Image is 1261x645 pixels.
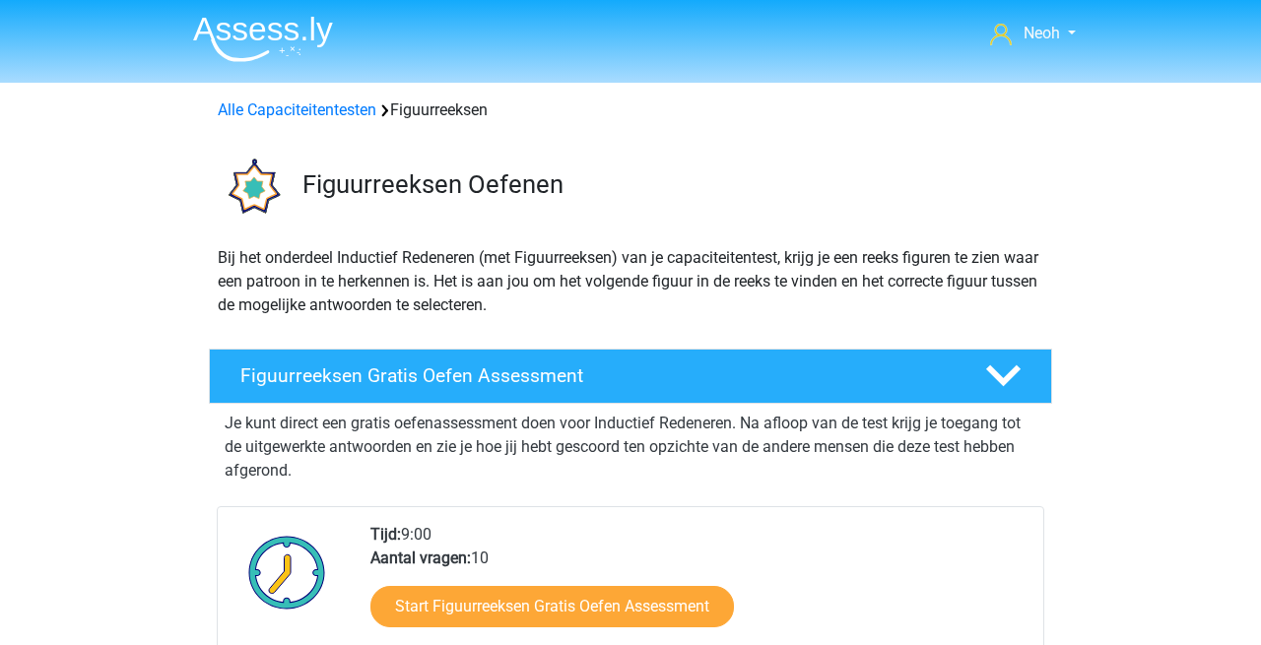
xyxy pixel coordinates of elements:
a: Figuurreeksen Gratis Oefen Assessment [201,349,1060,404]
p: Je kunt direct een gratis oefenassessment doen voor Inductief Redeneren. Na afloop van de test kr... [225,412,1036,483]
img: Assessly [193,16,333,62]
b: Tijd: [370,525,401,544]
a: Start Figuurreeksen Gratis Oefen Assessment [370,586,734,627]
b: Aantal vragen: [370,548,471,567]
div: Figuurreeksen [210,98,1051,122]
a: Alle Capaciteitentesten [218,100,376,119]
a: Neoh [982,22,1084,45]
span: Neoh [1024,24,1060,42]
h4: Figuurreeksen Gratis Oefen Assessment [240,364,954,387]
img: Klok [237,523,337,621]
p: Bij het onderdeel Inductief Redeneren (met Figuurreeksen) van je capaciteitentest, krijg je een r... [218,246,1043,317]
img: figuurreeksen [210,146,294,229]
h3: Figuurreeksen Oefenen [302,169,1036,200]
